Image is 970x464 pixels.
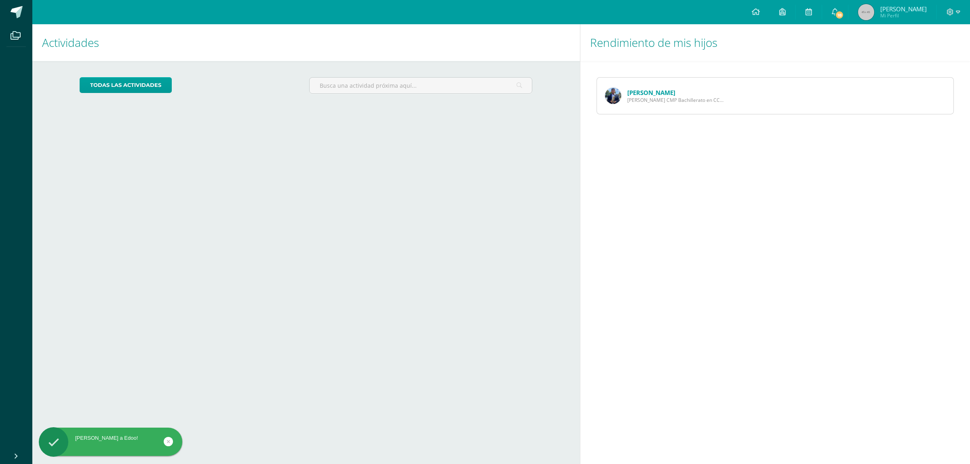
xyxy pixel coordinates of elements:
[80,77,172,93] a: todas las Actividades
[880,5,927,13] span: [PERSON_NAME]
[590,24,960,61] h1: Rendimiento de mis hijos
[627,97,724,103] span: [PERSON_NAME] CMP Bachillerato en CCLL con Orientación en Computación
[605,88,621,104] img: 46e45a3ec566ecf1d05af9a0e6d7215f.png
[835,11,844,19] span: 18
[880,12,927,19] span: Mi Perfil
[858,4,874,20] img: 45x45
[310,78,532,93] input: Busca una actividad próxima aquí...
[42,24,570,61] h1: Actividades
[627,89,675,97] a: [PERSON_NAME]
[39,434,182,442] div: [PERSON_NAME] a Edoo!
